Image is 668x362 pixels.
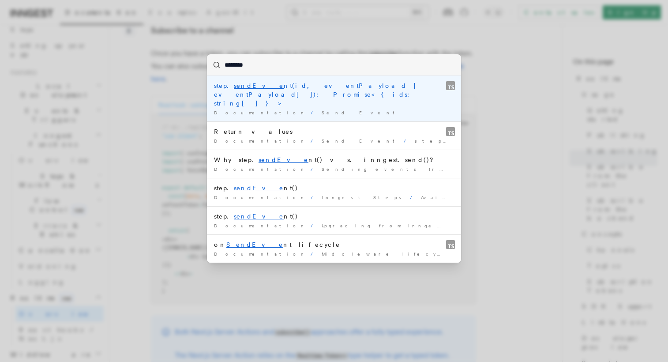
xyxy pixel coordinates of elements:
[234,82,284,89] mark: sendEve
[214,110,307,115] span: Documentation
[311,110,318,115] span: /
[311,195,318,200] span: /
[421,195,566,200] span: Available Step Methods
[322,195,406,200] span: Inngest Steps
[214,155,454,164] div: Why step. nt() vs. inngest.send()?
[214,195,307,200] span: Documentation
[311,251,318,256] span: /
[226,241,283,248] mark: SendEve
[259,156,308,163] mark: sendEve
[214,223,307,228] span: Documentation
[234,185,284,192] mark: sendEve
[311,138,318,143] span: /
[234,213,284,220] mark: sendEve
[214,184,454,192] div: step. nt()
[214,166,307,172] span: Documentation
[410,195,417,200] span: /
[214,251,307,256] span: Documentation
[214,81,454,108] div: step. nt(id, eventPayload | eventPayload[]): Promise<{ ids: string[] }>
[311,223,318,228] span: /
[322,110,400,115] span: Send Event
[322,251,518,256] span: Middleware lifecycle v2.0.0+
[404,138,411,143] span: /
[322,223,548,228] span: Upgrading from Inngest SDK v2 to v3
[322,166,518,172] span: Sending events from functions
[214,127,454,136] div: Return values
[214,212,454,221] div: step. nt()
[311,166,318,172] span: /
[322,138,400,143] span: Send Event
[214,240,454,249] div: on nt lifecycle
[214,138,307,143] span: Documentation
